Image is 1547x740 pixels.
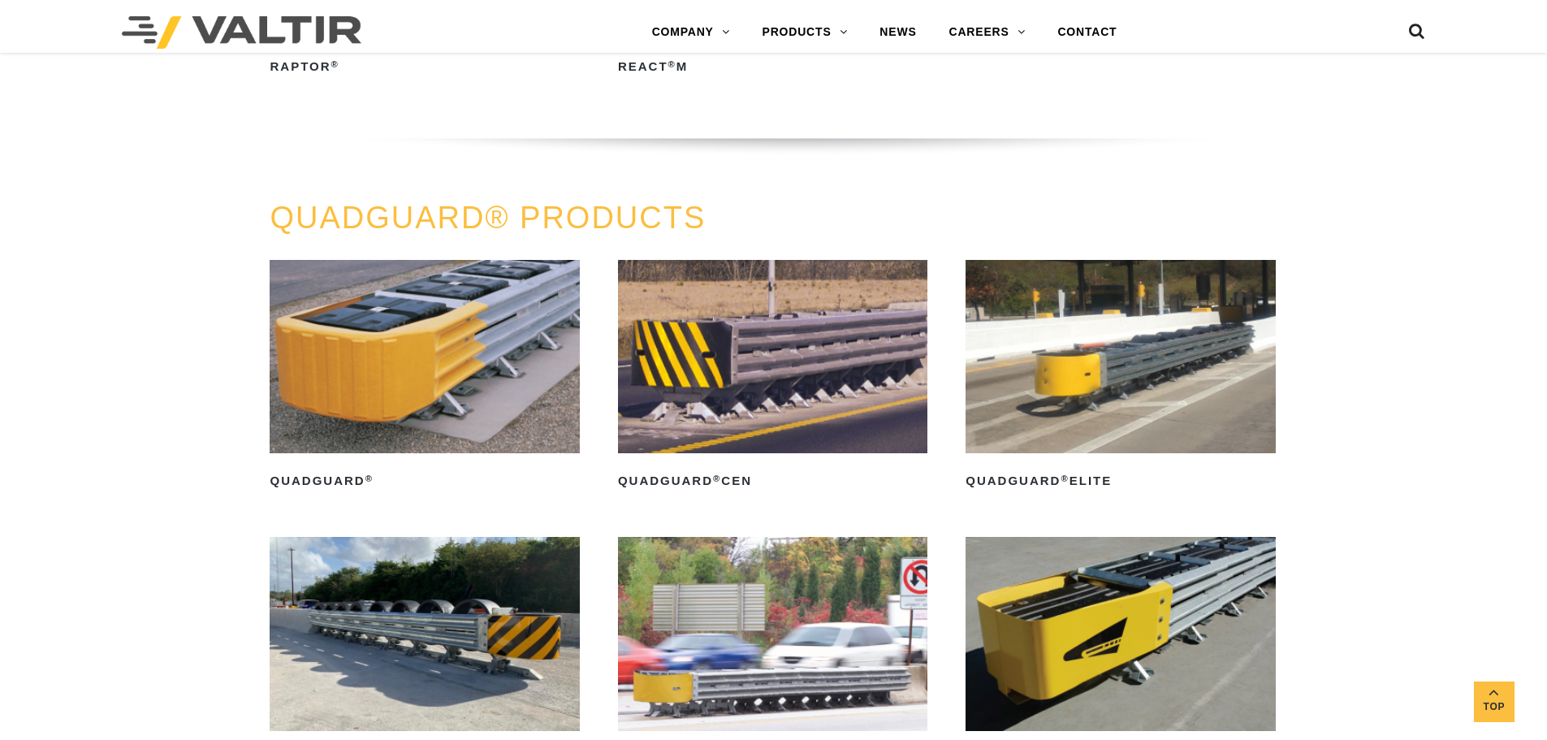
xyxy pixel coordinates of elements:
[668,59,676,69] sup: ®
[1474,698,1515,716] span: Top
[270,468,579,494] h2: QuadGuard
[618,54,927,80] h2: REACT M
[1474,682,1515,722] a: Top
[863,16,932,49] a: NEWS
[618,468,927,494] h2: QuadGuard CEN
[1041,16,1133,49] a: CONTACT
[618,260,927,494] a: QuadGuard®CEN
[746,16,864,49] a: PRODUCTS
[331,59,339,69] sup: ®
[270,260,579,494] a: QuadGuard®
[966,468,1275,494] h2: QuadGuard Elite
[636,16,746,49] a: COMPANY
[270,54,579,80] h2: RAPTOR
[713,474,721,483] sup: ®
[365,474,374,483] sup: ®
[966,260,1275,494] a: QuadGuard®Elite
[270,201,706,235] a: QUADGUARD® PRODUCTS
[122,16,361,49] img: Valtir
[1061,474,1069,483] sup: ®
[933,16,1042,49] a: CAREERS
